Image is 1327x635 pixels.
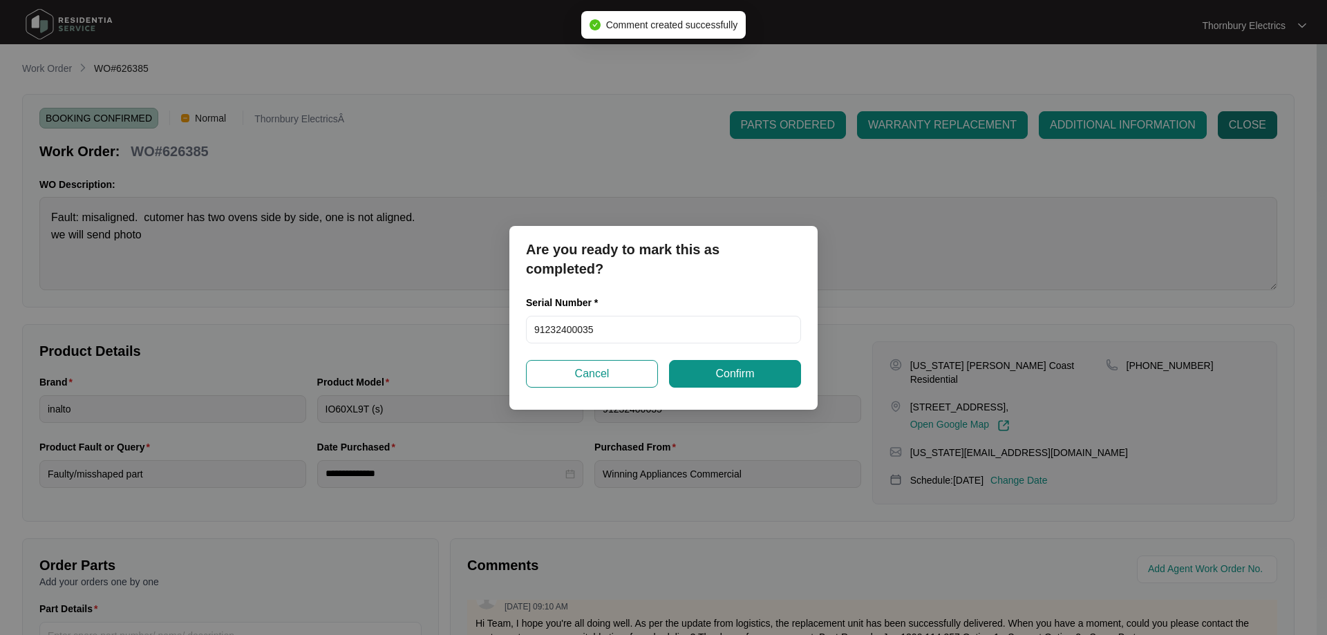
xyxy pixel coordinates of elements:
[526,360,658,388] button: Cancel
[606,19,738,30] span: Comment created successfully
[669,360,801,388] button: Confirm
[590,19,601,30] span: check-circle
[575,366,610,382] span: Cancel
[526,240,801,259] p: Are you ready to mark this as
[526,296,608,310] label: Serial Number *
[526,259,801,278] p: completed?
[715,366,754,382] span: Confirm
